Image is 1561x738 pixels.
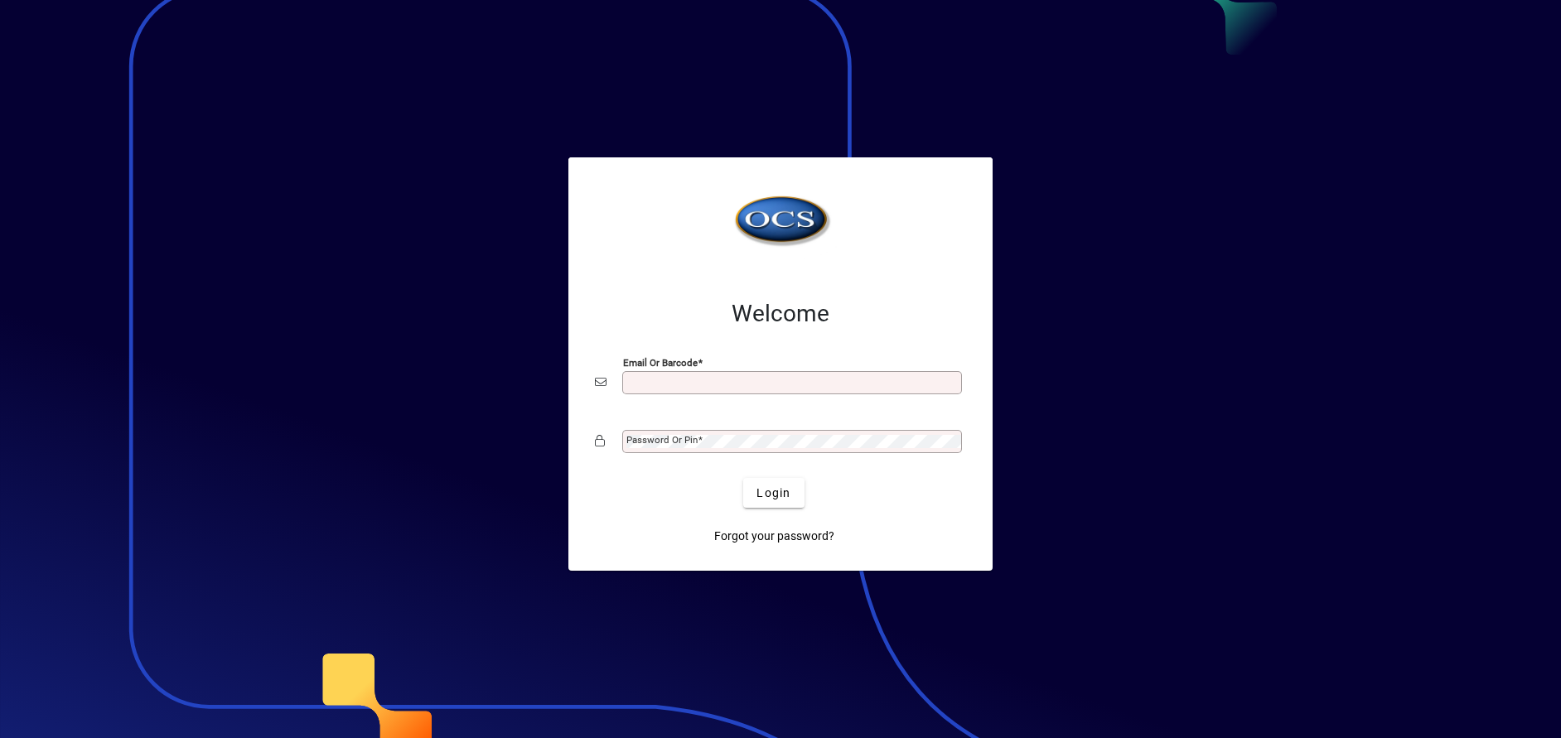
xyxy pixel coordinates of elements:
span: Forgot your password? [714,528,834,545]
button: Login [743,478,804,508]
span: Login [756,485,790,502]
h2: Welcome [595,300,966,328]
mat-label: Password or Pin [626,434,698,446]
a: Forgot your password? [708,521,841,551]
mat-label: Email or Barcode [623,357,698,369]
